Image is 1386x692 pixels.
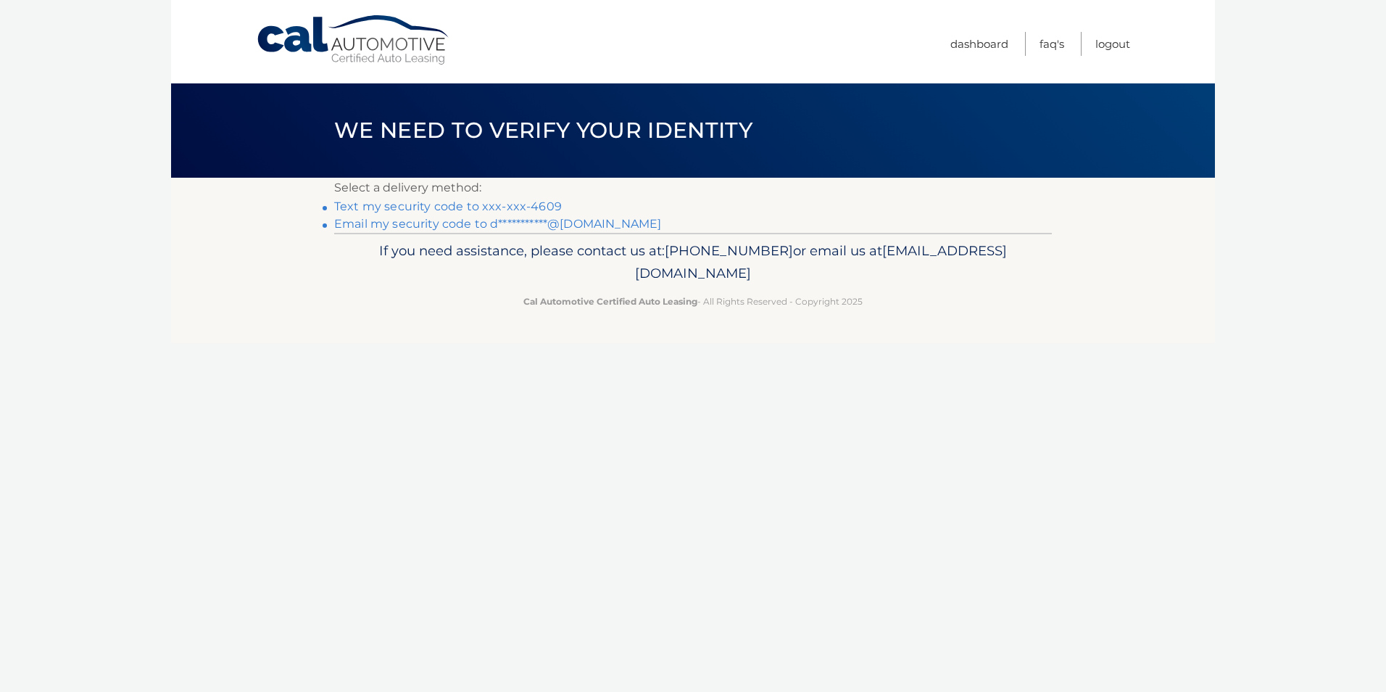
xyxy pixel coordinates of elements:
[950,32,1008,56] a: Dashboard
[334,199,562,213] a: Text my security code to xxx-xxx-4609
[665,242,793,259] span: [PHONE_NUMBER]
[523,296,697,307] strong: Cal Automotive Certified Auto Leasing
[1095,32,1130,56] a: Logout
[344,239,1042,286] p: If you need assistance, please contact us at: or email us at
[256,15,452,66] a: Cal Automotive
[1039,32,1064,56] a: FAQ's
[334,117,752,144] span: We need to verify your identity
[344,294,1042,309] p: - All Rights Reserved - Copyright 2025
[334,178,1052,198] p: Select a delivery method:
